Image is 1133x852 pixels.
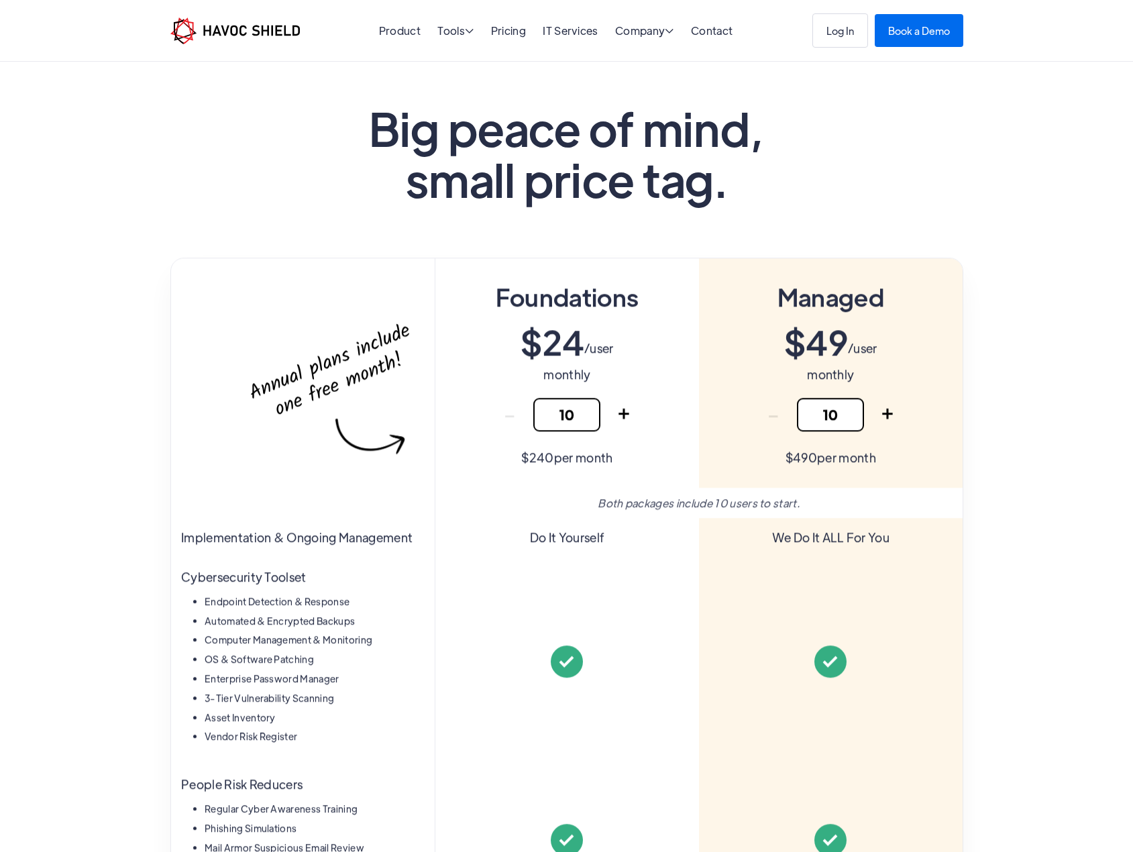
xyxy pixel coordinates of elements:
div: 24 [542,325,584,358]
li: Asset Inventory [205,710,425,726]
li: Endpoint Detection & Response [205,594,425,610]
iframe: Chat Widget [1066,788,1133,852]
a: + [607,398,641,431]
em: Both packages include 10 users to start. [598,496,800,510]
div: monthly [807,365,854,384]
div: Managed [777,278,883,315]
span: 240 [529,449,553,465]
a: Product [379,23,421,38]
span:  [465,25,474,36]
li: Regular Cyber Awareness Training [205,801,425,817]
a: Pricing [491,23,526,38]
form: Price Form 1 [493,398,641,431]
div: Cybersecurity Toolset [181,568,307,587]
span:  [665,25,673,36]
span: 490 [793,449,817,465]
a: - [757,398,790,431]
img: Havoc Shield logo [170,17,300,44]
a: IT Services [543,23,598,38]
input: 10 [797,398,864,431]
div: People Risk Reducers [181,775,303,794]
li: OS & Software Patching [205,652,425,668]
div: monthly [543,365,590,384]
a: - [493,398,527,431]
h1: Big peace of mind, small price tag. [290,102,844,204]
a: + [871,398,904,431]
div: Tools [437,25,474,38]
a: Contact [691,23,733,38]
div: $ per month [785,448,875,468]
div: We Do It ALL For You [771,529,889,548]
div: Foundations [495,278,639,315]
li: 3-Tier Vulnerability Scanning [205,690,425,706]
div: Do It Yourself [529,529,604,548]
a: home [170,17,300,44]
a: Log In [812,13,868,48]
li: Enterprise Password Manager [205,671,425,687]
div: Company [615,25,674,38]
div: Implementation & Ongoing Management [181,529,413,548]
div: 49 [806,325,848,358]
div: $ per month [521,448,612,468]
a: Book a Demo [875,14,963,47]
div: Company [615,25,674,38]
input: 10 [533,398,600,431]
div: Tools [437,25,474,38]
form: Price Form 1 [757,398,904,431]
div: $ [784,325,806,358]
div: /user [584,339,614,359]
img: Arrow pointing to pricing [333,417,407,457]
li: Computer Management & Monitoring [205,633,425,649]
div: /user [848,339,877,359]
div: $ [521,325,542,358]
li: Vendor Risk Register [205,729,425,745]
li: Phishing Simulations [205,820,425,837]
li: Automated & Encrypted Backups [205,613,425,629]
